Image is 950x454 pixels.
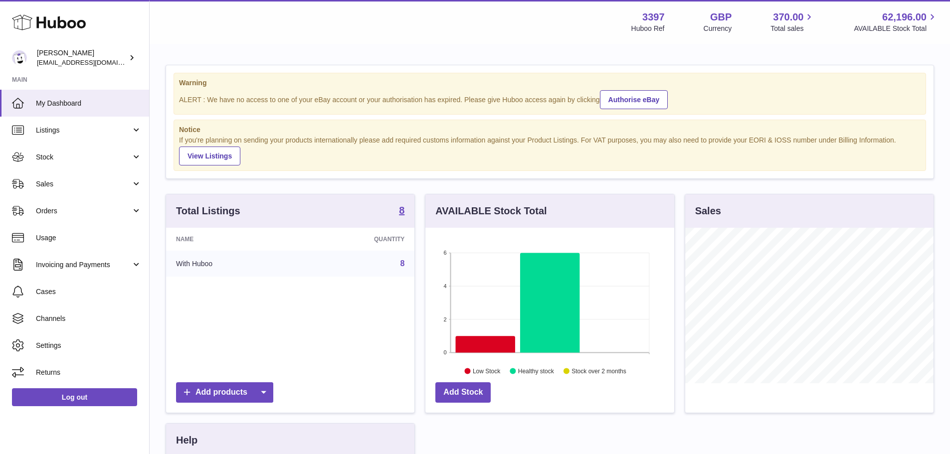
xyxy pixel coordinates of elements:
[179,147,240,165] a: View Listings
[179,125,921,135] strong: Notice
[695,204,721,218] h3: Sales
[444,283,447,289] text: 4
[642,10,665,24] strong: 3397
[854,10,938,33] a: 62,196.00 AVAILABLE Stock Total
[444,349,447,355] text: 0
[600,90,668,109] a: Authorise eBay
[179,89,921,109] div: ALERT : We have no access to one of your eBay account or your authorisation has expired. Please g...
[631,24,665,33] div: Huboo Ref
[36,233,142,243] span: Usage
[773,10,803,24] span: 370.00
[36,206,131,216] span: Orders
[12,50,27,65] img: sales@canchema.com
[179,136,921,165] div: If you're planning on sending your products internationally please add required customs informati...
[704,24,732,33] div: Currency
[166,228,297,251] th: Name
[176,204,240,218] h3: Total Listings
[297,228,414,251] th: Quantity
[399,205,404,217] a: 8
[12,388,137,406] a: Log out
[166,251,297,277] td: With Huboo
[444,316,447,322] text: 2
[37,48,127,67] div: [PERSON_NAME]
[473,368,501,375] text: Low Stock
[36,126,131,135] span: Listings
[882,10,927,24] span: 62,196.00
[36,287,142,297] span: Cases
[176,434,197,447] h3: Help
[854,24,938,33] span: AVAILABLE Stock Total
[36,179,131,189] span: Sales
[36,99,142,108] span: My Dashboard
[572,368,626,375] text: Stock over 2 months
[36,260,131,270] span: Invoicing and Payments
[518,368,555,375] text: Healthy stock
[36,314,142,323] span: Channels
[36,368,142,377] span: Returns
[399,205,404,215] strong: 8
[435,204,547,218] h3: AVAILABLE Stock Total
[770,10,815,33] a: 370.00 Total sales
[400,259,404,268] a: 8
[37,58,147,66] span: [EMAIL_ADDRESS][DOMAIN_NAME]
[179,78,921,88] strong: Warning
[36,341,142,350] span: Settings
[176,382,273,403] a: Add products
[435,382,491,403] a: Add Stock
[36,152,131,162] span: Stock
[770,24,815,33] span: Total sales
[710,10,732,24] strong: GBP
[444,250,447,256] text: 6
